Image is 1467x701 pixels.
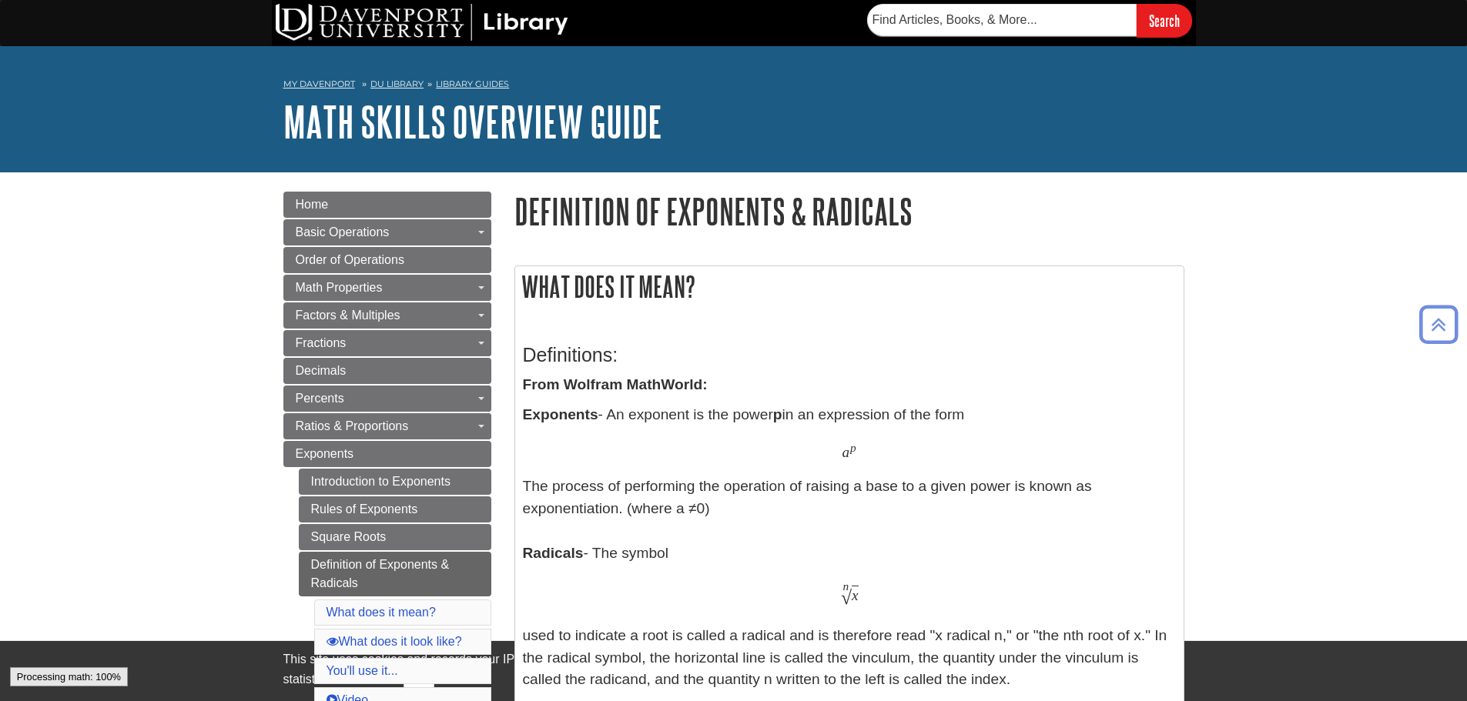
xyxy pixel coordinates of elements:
[299,524,491,550] a: Square Roots
[296,392,344,405] span: Percents
[283,386,491,412] a: Percents
[276,4,568,41] img: DU Library
[283,74,1184,98] nav: breadcrumb
[283,192,491,218] a: Home
[296,225,390,239] span: Basic Operations
[296,364,347,377] span: Decimals
[283,302,491,329] a: Factors & Multiples
[370,78,424,89] a: DU Library
[841,586,852,610] span: √
[283,247,491,273] a: Order of Operations
[515,266,1184,307] h2: What does it mean?
[843,579,849,593] span: n
[523,376,708,392] strong: From Wolfram MathWorld:
[296,419,409,432] span: Ratios & Proportions
[283,330,491,356] a: Fractions
[283,358,491,384] a: Decimals
[842,443,849,461] span: a
[327,606,436,619] a: What does it mean?
[523,406,598,422] b: Exponents
[1414,314,1463,335] a: Back to Top
[283,78,355,91] a: My Davenport
[852,586,859,604] span: x
[283,441,491,467] a: Exponents
[283,98,662,145] a: Math Skills Overview Guide
[514,192,1184,231] h1: Definition of Exponents & Radicals
[296,309,400,322] span: Factors & Multiples
[10,667,128,686] div: Processing math: 100%
[523,545,584,561] b: Radicals
[867,4,1192,37] form: Searches DU Library's articles, books, and more
[436,78,509,89] a: Library Guides
[296,253,404,266] span: Order of Operations
[867,4,1137,36] input: Find Articles, Books, & More...
[299,496,491,522] a: Rules of Exponents
[296,447,354,460] span: Exponents
[850,441,856,455] span: p
[327,635,462,648] a: What does it look like?
[773,406,782,422] b: p
[283,219,491,245] a: Basic Operations
[283,413,491,439] a: Ratios & Proportions
[296,198,329,211] span: Home
[296,281,383,294] span: Math Properties
[327,664,398,677] a: You'll use it...
[1137,4,1192,37] input: Search
[523,344,1176,366] h3: Definitions:
[299,552,491,596] a: Definition of Exponents & Radicals
[299,469,491,495] a: Introduction to Exponents
[283,275,491,301] a: Math Properties
[296,336,347,349] span: Fractions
